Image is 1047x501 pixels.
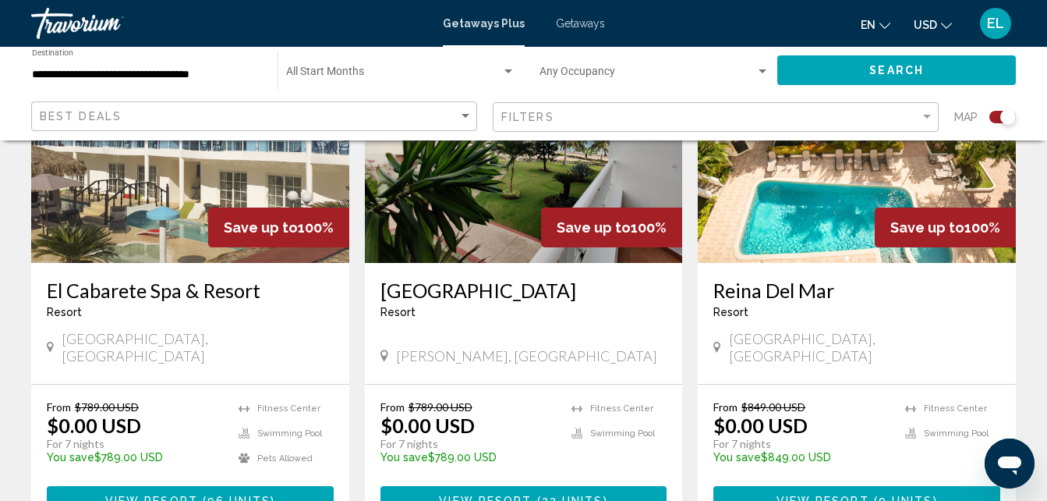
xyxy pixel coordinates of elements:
[914,19,937,31] span: USD
[590,403,653,414] span: Fitness Center
[861,19,875,31] span: en
[861,13,890,36] button: Change language
[47,306,82,318] span: Resort
[954,106,978,128] span: Map
[257,428,322,439] span: Swimming Pool
[590,428,655,439] span: Swimming Pool
[713,451,890,464] p: $849.00 USD
[380,414,475,437] p: $0.00 USD
[501,111,554,123] span: Filters
[257,403,320,414] span: Fitness Center
[557,219,631,236] span: Save up to
[493,101,939,133] button: Filter
[380,451,557,464] p: $789.00 USD
[40,110,472,123] mat-select: Sort by
[777,55,1016,84] button: Search
[729,330,1000,364] span: [GEOGRAPHIC_DATA], [GEOGRAPHIC_DATA]
[380,279,667,302] a: [GEOGRAPHIC_DATA]
[409,400,472,414] span: $789.00 USD
[31,8,427,39] a: Travorium
[208,208,349,247] div: 100%
[914,13,952,36] button: Change currency
[975,7,1016,40] button: User Menu
[924,403,987,414] span: Fitness Center
[713,400,737,414] span: From
[257,453,313,464] span: Pets Allowed
[924,428,989,439] span: Swimming Pool
[713,451,761,464] span: You save
[396,347,657,364] span: [PERSON_NAME], [GEOGRAPHIC_DATA]
[541,208,682,247] div: 100%
[47,400,71,414] span: From
[380,306,416,318] span: Resort
[47,279,334,302] a: El Cabarete Spa & Resort
[987,16,1004,31] span: EL
[380,437,557,451] p: For 7 nights
[47,451,223,464] p: $789.00 USD
[443,17,525,30] a: Getaways Plus
[556,17,605,30] a: Getaways
[380,451,428,464] span: You save
[890,219,964,236] span: Save up to
[47,414,141,437] p: $0.00 USD
[75,400,139,414] span: $789.00 USD
[47,451,94,464] span: You save
[713,414,808,437] p: $0.00 USD
[62,330,333,364] span: [GEOGRAPHIC_DATA], [GEOGRAPHIC_DATA]
[713,306,748,318] span: Resort
[985,439,1035,489] iframe: Button to launch messaging window
[380,400,405,414] span: From
[869,65,924,77] span: Search
[224,219,298,236] span: Save up to
[713,437,890,451] p: For 7 nights
[741,400,805,414] span: $849.00 USD
[713,279,1000,302] a: Reina Del Mar
[40,110,122,123] span: Best Deals
[875,208,1016,247] div: 100%
[47,437,223,451] p: For 7 nights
